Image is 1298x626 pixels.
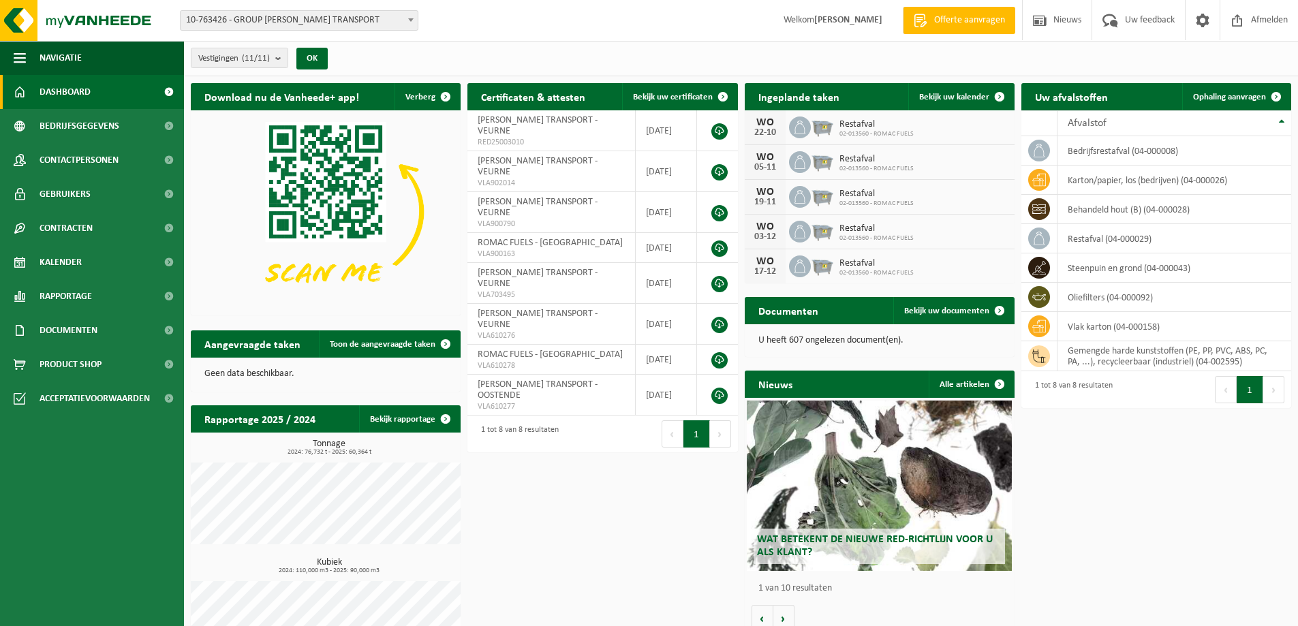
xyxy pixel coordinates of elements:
[752,152,779,163] div: WO
[467,83,599,110] h2: Certificaten & attesten
[478,330,624,341] span: VLA610276
[40,381,150,416] span: Acceptatievoorwaarden
[839,189,914,200] span: Restafval
[758,584,1008,593] p: 1 van 10 resultaten
[1028,375,1113,405] div: 1 tot 8 van 8 resultaten
[478,268,598,289] span: [PERSON_NAME] TRANSPORT - VEURNE
[242,54,270,63] count: (11/11)
[747,401,1011,571] a: Wat betekent de nieuwe RED-richtlijn voor u als klant?
[757,534,993,558] span: Wat betekent de nieuwe RED-richtlijn voor u als klant?
[929,371,1013,398] a: Alle artikelen
[636,345,698,375] td: [DATE]
[904,307,989,315] span: Bekijk uw documenten
[40,109,119,143] span: Bedrijfsgegevens
[40,347,102,381] span: Product Shop
[814,15,882,25] strong: [PERSON_NAME]
[191,110,461,313] img: Download de VHEPlus App
[40,313,97,347] span: Documenten
[198,567,461,574] span: 2024: 110,000 m3 - 2025: 90,000 m3
[1068,118,1107,129] span: Afvalstof
[636,304,698,345] td: [DATE]
[1057,253,1291,283] td: steenpuin en grond (04-000043)
[839,223,914,234] span: Restafval
[40,41,82,75] span: Navigatie
[752,221,779,232] div: WO
[478,289,624,300] span: VLA703495
[811,253,834,277] img: WB-2500-GAL-GY-01
[191,405,329,432] h2: Rapportage 2025 / 2024
[198,449,461,456] span: 2024: 76,732 t - 2025: 60,364 t
[478,379,598,401] span: [PERSON_NAME] TRANSPORT - OOSTENDE
[811,219,834,242] img: WB-2500-GAL-GY-01
[181,11,418,30] span: 10-763426 - GROUP MATTHEEUWS ERIC TRANSPORT
[752,128,779,138] div: 22-10
[395,83,459,110] button: Verberg
[474,419,559,449] div: 1 tot 8 van 8 resultaten
[839,269,914,277] span: 02-013560 - ROMAC FUELS
[636,151,698,192] td: [DATE]
[478,156,598,177] span: [PERSON_NAME] TRANSPORT - VEURNE
[839,119,914,130] span: Restafval
[478,309,598,330] span: [PERSON_NAME] TRANSPORT - VEURNE
[839,130,914,138] span: 02-013560 - ROMAC FUELS
[636,233,698,263] td: [DATE]
[198,439,461,456] h3: Tonnage
[752,117,779,128] div: WO
[296,48,328,69] button: OK
[1057,195,1291,224] td: behandeld hout (B) (04-000028)
[478,360,624,371] span: VLA610278
[198,558,461,574] h3: Kubiek
[40,279,92,313] span: Rapportage
[1057,136,1291,166] td: bedrijfsrestafval (04-000008)
[40,211,93,245] span: Contracten
[191,48,288,68] button: Vestigingen(11/11)
[636,263,698,304] td: [DATE]
[745,371,806,397] h2: Nieuws
[636,192,698,233] td: [DATE]
[752,267,779,277] div: 17-12
[478,219,624,230] span: VLA900790
[752,187,779,198] div: WO
[191,83,373,110] h2: Download nu de Vanheede+ app!
[752,256,779,267] div: WO
[1021,83,1122,110] h2: Uw afvalstoffen
[839,165,914,173] span: 02-013560 - ROMAC FUELS
[198,48,270,69] span: Vestigingen
[1057,341,1291,371] td: gemengde harde kunststoffen (PE, PP, PVC, ABS, PC, PA, ...), recycleerbaar (industriel) (04-002595)
[40,245,82,279] span: Kalender
[839,234,914,242] span: 02-013560 - ROMAC FUELS
[903,7,1015,34] a: Offerte aanvragen
[931,14,1008,27] span: Offerte aanvragen
[478,238,623,248] span: ROMAC FUELS - [GEOGRAPHIC_DATA]
[683,420,710,448] button: 1
[752,163,779,172] div: 05-11
[811,184,834,207] img: WB-2500-GAL-GY-01
[745,83,853,110] h2: Ingeplande taken
[478,178,624,189] span: VLA902014
[622,83,737,110] a: Bekijk uw certificaten
[752,198,779,207] div: 19-11
[1215,376,1237,403] button: Previous
[1193,93,1266,101] span: Ophaling aanvragen
[478,115,598,136] span: [PERSON_NAME] TRANSPORT - VEURNE
[662,420,683,448] button: Previous
[908,83,1013,110] a: Bekijk uw kalender
[752,232,779,242] div: 03-12
[478,197,598,218] span: [PERSON_NAME] TRANSPORT - VEURNE
[1057,312,1291,341] td: vlak karton (04-000158)
[40,75,91,109] span: Dashboard
[478,349,623,360] span: ROMAC FUELS - [GEOGRAPHIC_DATA]
[40,143,119,177] span: Contactpersonen
[1237,376,1263,403] button: 1
[319,330,459,358] a: Toon de aangevraagde taken
[1182,83,1290,110] a: Ophaling aanvragen
[204,369,447,379] p: Geen data beschikbaar.
[811,149,834,172] img: WB-2500-GAL-GY-01
[919,93,989,101] span: Bekijk uw kalender
[636,110,698,151] td: [DATE]
[478,401,624,412] span: VLA610277
[478,249,624,260] span: VLA900163
[839,200,914,208] span: 02-013560 - ROMAC FUELS
[180,10,418,31] span: 10-763426 - GROUP MATTHEEUWS ERIC TRANSPORT
[191,330,314,357] h2: Aangevraagde taken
